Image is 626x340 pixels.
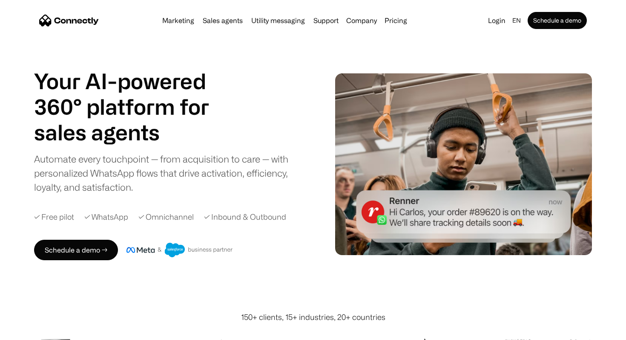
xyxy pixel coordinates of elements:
[248,17,308,24] a: Utility messaging
[509,15,526,26] div: en
[34,240,118,260] a: Schedule a demo →
[204,211,286,223] div: ✓ Inbound & Outbound
[346,15,377,26] div: Company
[381,17,411,24] a: Pricing
[34,152,302,194] div: Automate every touchpoint — from acquisition to care — with personalized WhatsApp flows that driv...
[34,68,230,119] h1: Your AI-powered 360° platform for
[9,324,51,337] aside: Language selected: English
[512,15,521,26] div: en
[199,17,246,24] a: Sales agents
[34,119,230,145] div: carousel
[485,15,509,26] a: Login
[34,211,74,223] div: ✓ Free pilot
[34,119,230,145] h1: sales agents
[84,211,128,223] div: ✓ WhatsApp
[241,311,385,323] div: 150+ clients, 15+ industries, 20+ countries
[17,325,51,337] ul: Language list
[159,17,198,24] a: Marketing
[344,15,379,26] div: Company
[39,14,99,27] a: home
[126,243,233,257] img: Meta and Salesforce business partner badge.
[528,12,587,29] a: Schedule a demo
[138,211,194,223] div: ✓ Omnichannel
[34,119,230,145] div: 1 of 4
[310,17,342,24] a: Support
